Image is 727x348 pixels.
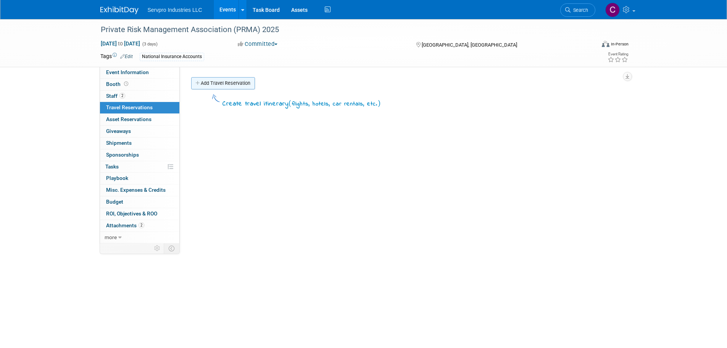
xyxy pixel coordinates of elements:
[100,126,179,137] a: Giveaways
[377,99,381,107] span: )
[106,81,130,87] span: Booth
[100,79,179,90] a: Booth
[106,187,166,193] span: Misc. Expenses & Credits
[235,40,280,48] button: Committed
[605,3,620,17] img: Chris Chassagneux
[105,163,119,170] span: Tasks
[119,93,125,99] span: 2
[100,220,179,231] a: Attachments2
[100,102,179,113] a: Travel Reservations
[100,232,179,243] a: more
[292,100,377,108] span: flights, hotels, car rentals, etc.
[140,53,204,61] div: National Insurance Accounts
[120,54,133,59] a: Edit
[100,208,179,220] a: ROI, Objectives & ROO
[608,52,628,56] div: Event Rating
[106,140,132,146] span: Shipments
[142,42,158,47] span: (3 days)
[611,41,629,47] div: In-Person
[123,81,130,87] span: Booth not reserved yet
[100,40,140,47] span: [DATE] [DATE]
[164,243,179,253] td: Toggle Event Tabs
[106,116,152,122] span: Asset Reservations
[422,42,517,48] span: [GEOGRAPHIC_DATA], [GEOGRAPHIC_DATA]
[100,149,179,161] a: Sponsorships
[106,69,149,75] span: Event Information
[100,196,179,208] a: Budget
[289,99,292,107] span: (
[100,52,133,61] td: Tags
[106,152,139,158] span: Sponsorships
[550,40,629,51] div: Event Format
[100,138,179,149] a: Shipments
[105,234,117,240] span: more
[106,222,144,228] span: Attachments
[106,93,125,99] span: Staff
[98,23,584,37] div: Private Risk Management Association (PRMA) 2025
[602,41,609,47] img: Format-Inperson.png
[100,67,179,78] a: Event Information
[117,40,124,47] span: to
[151,243,164,253] td: Personalize Event Tab Strip
[148,7,202,13] span: Servpro Industries LLC
[100,91,179,102] a: Staff2
[100,114,179,125] a: Asset Reservations
[106,175,128,181] span: Playbook
[571,7,588,13] span: Search
[100,173,179,184] a: Playbook
[106,128,131,134] span: Giveaways
[100,161,179,173] a: Tasks
[106,104,153,110] span: Travel Reservations
[222,99,381,109] div: Create travel itinerary
[560,3,595,17] a: Search
[139,222,144,228] span: 2
[191,77,255,89] a: Add Travel Reservation
[106,210,157,217] span: ROI, Objectives & ROO
[100,185,179,196] a: Misc. Expenses & Credits
[106,199,123,205] span: Budget
[100,6,139,14] img: ExhibitDay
